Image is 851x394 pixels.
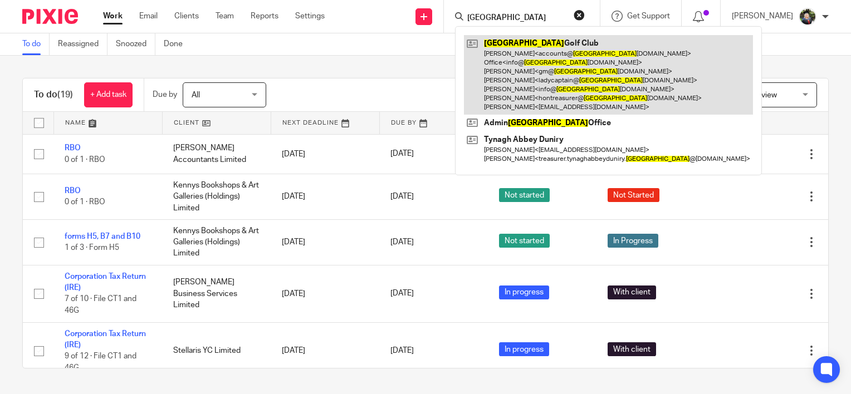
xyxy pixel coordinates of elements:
td: Kennys Bookshops & Art Galleries (Holdings) Limited [162,219,271,265]
span: In progress [499,285,549,299]
a: RBO [65,187,81,195]
span: [DATE] [390,193,414,200]
a: Team [216,11,234,22]
a: forms H5, B7 and B10 [65,233,140,240]
a: Reports [251,11,278,22]
span: Not started [499,234,550,248]
span: With client [608,342,656,356]
a: Email [139,11,158,22]
a: To do [22,33,50,55]
td: Stellaris YC Limited [162,322,271,380]
span: All [192,91,200,99]
td: Kennys Bookshops & Art Galleries (Holdings) Limited [162,174,271,219]
span: 7 of 10 · File CT1 and 46G [65,295,136,315]
a: RBO [65,144,81,152]
h1: To do [34,89,73,101]
td: [PERSON_NAME] Business Services Limited [162,265,271,322]
a: Settings [295,11,325,22]
td: [DATE] [271,219,379,265]
td: [DATE] [271,134,379,174]
td: [DATE] [271,174,379,219]
span: 0 of 1 · RBO [65,199,105,206]
span: 1 of 3 · Form H5 [65,244,119,252]
span: In progress [499,342,549,356]
td: [DATE] [271,265,379,322]
span: [DATE] [390,347,414,354]
img: Jade.jpeg [799,8,816,26]
span: [DATE] [390,290,414,298]
a: Corporation Tax Return (IRE) [65,330,146,349]
a: + Add task [84,82,133,107]
a: Reassigned [58,33,107,55]
span: Not started [499,188,550,202]
td: [DATE] [271,322,379,380]
a: Work [103,11,123,22]
img: Pixie [22,9,78,24]
span: 9 of 12 · File CT1 and 46G [65,352,136,372]
a: Done [164,33,191,55]
p: [PERSON_NAME] [732,11,793,22]
a: Snoozed [116,33,155,55]
span: In Progress [608,234,658,248]
span: With client [608,285,656,299]
span: Not Started [608,188,659,202]
td: [PERSON_NAME] Accountants Limited [162,134,271,174]
span: [DATE] [390,150,414,158]
span: [DATE] [390,238,414,246]
button: Clear [574,9,585,21]
span: (19) [57,90,73,99]
input: Search [466,13,566,23]
a: Clients [174,11,199,22]
a: Corporation Tax Return (IRE) [65,273,146,292]
span: 0 of 1 · RBO [65,156,105,164]
p: Due by [153,89,177,100]
span: Get Support [627,12,670,20]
